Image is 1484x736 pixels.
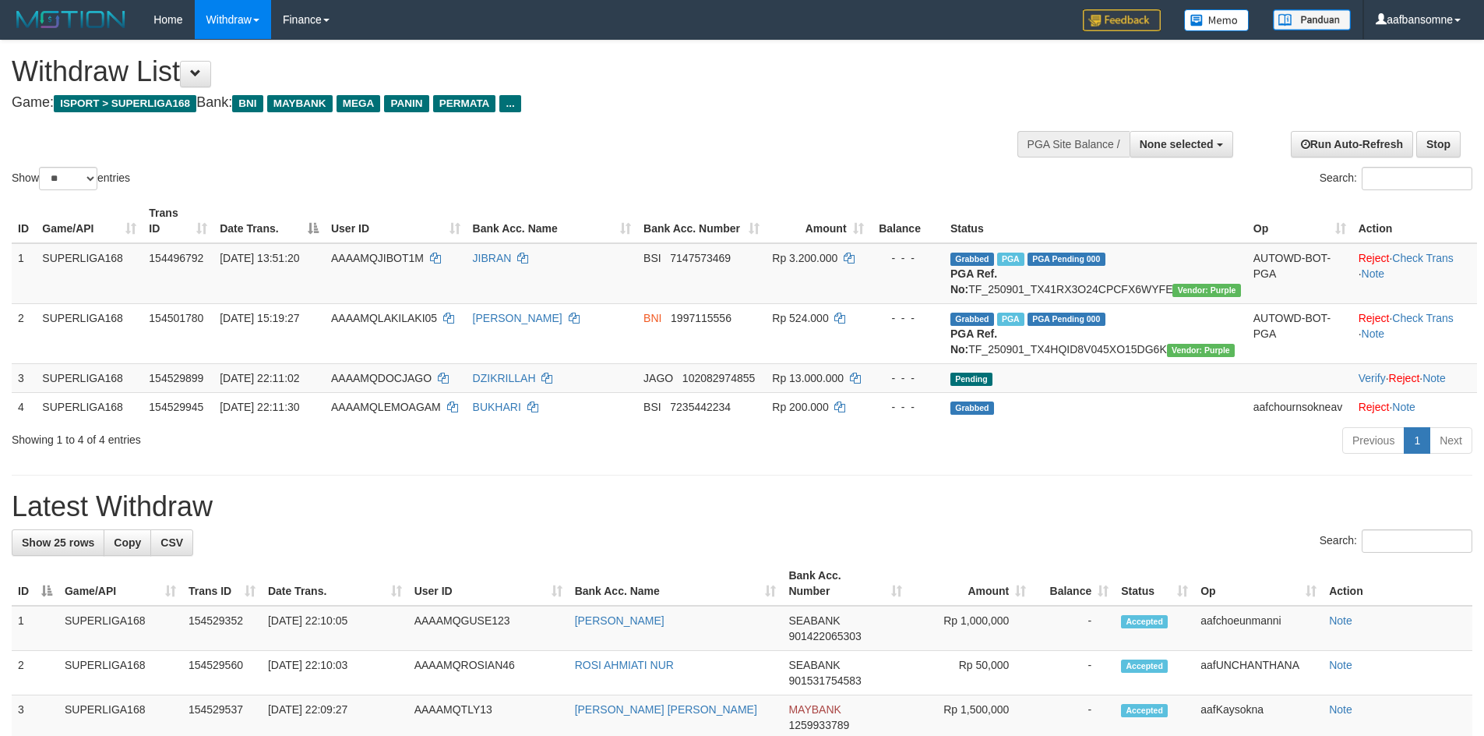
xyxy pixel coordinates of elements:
th: Op: activate to sort column ascending [1194,561,1323,606]
span: SEABANK [788,659,840,671]
span: PANIN [384,95,428,112]
span: Rp 3.200.000 [772,252,837,264]
span: Copy 901531754583 to clipboard [788,674,861,687]
span: Copy 1997115556 to clipboard [671,312,731,324]
td: 2 [12,651,58,695]
td: · · [1352,243,1477,304]
span: BNI [643,312,661,324]
img: MOTION_logo.png [12,8,130,31]
span: Rp 13.000.000 [772,372,844,384]
th: Date Trans.: activate to sort column descending [213,199,325,243]
a: 1 [1404,427,1430,454]
td: - [1032,651,1115,695]
a: DZIKRILLAH [473,372,536,384]
span: Copy 7235442234 to clipboard [670,401,731,413]
a: Note [1392,401,1415,413]
span: MAYBANK [788,703,841,716]
a: Reject [1359,312,1390,324]
span: Vendor URL: https://trx4.1velocity.biz [1172,284,1240,297]
a: Note [1329,614,1352,627]
span: Copy [114,536,141,549]
th: Status: activate to sort column ascending [1115,561,1194,606]
th: Bank Acc. Name: activate to sort column ascending [569,561,783,606]
span: BSI [643,401,661,413]
button: None selected [1130,131,1233,157]
span: Accepted [1121,615,1168,628]
a: Reject [1359,252,1390,264]
span: BSI [643,252,661,264]
td: SUPERLIGA168 [58,651,182,695]
input: Search: [1362,167,1472,190]
span: AAAAMQLEMOAGAM [331,401,441,413]
a: [PERSON_NAME] [PERSON_NAME] [575,703,757,716]
span: Rp 200.000 [772,401,828,413]
td: AUTOWD-BOT-PGA [1247,243,1352,304]
img: panduan.png [1273,9,1351,30]
td: aafchoeunmanni [1194,606,1323,651]
a: Previous [1342,427,1405,454]
th: Balance [870,199,944,243]
span: PGA Pending [1028,313,1105,326]
td: [DATE] 22:10:03 [262,651,408,695]
b: PGA Ref. No: [950,327,997,356]
td: 154529560 [182,651,262,695]
a: Note [1362,327,1385,340]
th: Bank Acc. Number: activate to sort column ascending [782,561,908,606]
a: Reject [1359,401,1390,413]
a: JIBRAN [473,252,512,264]
a: Note [1422,372,1446,384]
th: User ID: activate to sort column ascending [408,561,569,606]
a: Run Auto-Refresh [1291,131,1413,157]
span: Marked by aafsoumeymey [997,253,1024,266]
th: Amount: activate to sort column ascending [908,561,1032,606]
a: Verify [1359,372,1386,384]
th: Game/API: activate to sort column ascending [36,199,143,243]
span: CSV [160,536,183,549]
label: Show entries [12,167,130,190]
span: Grabbed [950,402,994,415]
th: Op: activate to sort column ascending [1247,199,1352,243]
td: SUPERLIGA168 [36,392,143,421]
span: Grabbed [950,313,994,326]
b: PGA Ref. No: [950,267,997,295]
span: None selected [1140,138,1214,150]
td: AUTOWD-BOT-PGA [1247,303,1352,363]
td: TF_250901_TX4HQID8V045XO15DG6K [944,303,1247,363]
span: Grabbed [950,253,994,266]
div: PGA Site Balance / [1017,131,1130,157]
span: [DATE] 15:19:27 [220,312,299,324]
th: Date Trans.: activate to sort column ascending [262,561,408,606]
a: Check Trans [1392,312,1454,324]
select: Showentries [39,167,97,190]
span: Vendor URL: https://trx4.1velocity.biz [1167,344,1235,357]
td: 2 [12,303,36,363]
span: AAAAMQJIBOT1M [331,252,424,264]
span: [DATE] 22:11:02 [220,372,299,384]
span: SEABANK [788,614,840,627]
span: PERMATA [433,95,496,112]
img: Button%20Memo.svg [1184,9,1250,31]
td: [DATE] 22:10:05 [262,606,408,651]
div: - - - [876,310,938,326]
div: - - - [876,399,938,415]
label: Search: [1320,167,1472,190]
span: Show 25 rows [22,536,94,549]
td: 154529352 [182,606,262,651]
a: Note [1329,659,1352,671]
span: Copy 1259933789 to clipboard [788,719,849,731]
span: Accepted [1121,660,1168,673]
span: BNI [232,95,263,112]
td: Rp 50,000 [908,651,1032,695]
span: MEGA [337,95,381,112]
th: Action [1323,561,1472,606]
span: Copy 7147573469 to clipboard [670,252,731,264]
a: Stop [1416,131,1461,157]
span: Copy 901422065303 to clipboard [788,630,861,642]
td: 3 [12,363,36,392]
td: AAAAMQGUSE123 [408,606,569,651]
span: ISPORT > SUPERLIGA168 [54,95,196,112]
td: AAAAMQROSIAN46 [408,651,569,695]
th: Trans ID: activate to sort column ascending [143,199,213,243]
th: Trans ID: activate to sort column ascending [182,561,262,606]
span: Accepted [1121,704,1168,717]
